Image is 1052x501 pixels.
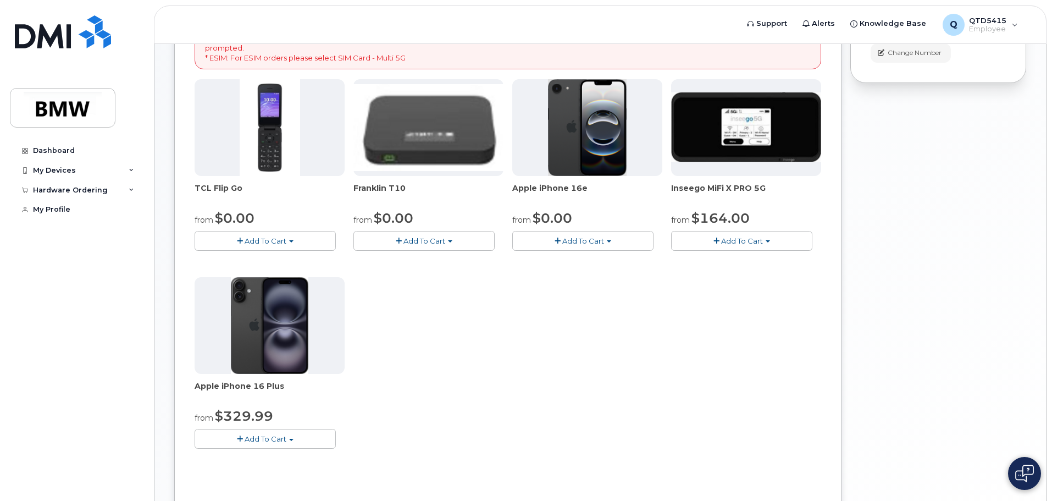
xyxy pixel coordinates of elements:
span: $0.00 [533,210,572,226]
span: Knowledge Base [860,18,926,29]
small: from [195,413,213,423]
span: Alerts [812,18,835,29]
img: iphone_16_plus.png [231,277,308,374]
div: Franklin T10 [353,183,503,205]
a: Support [739,13,795,35]
button: Add To Cart [195,429,336,448]
span: Add To Cart [562,236,604,245]
div: Apple iPhone 16 Plus [195,381,345,403]
img: t10.jpg [353,84,503,171]
button: Add To Cart [512,231,654,250]
a: Alerts [795,13,843,35]
span: Employee [969,25,1006,34]
img: Open chat [1015,465,1034,482]
span: Add To Cart [245,236,286,245]
button: Add To Cart [353,231,495,250]
small: from [671,215,690,225]
span: $329.99 [215,408,273,424]
button: Add To Cart [671,231,812,250]
span: Change Number [888,48,942,58]
small: from [512,215,531,225]
a: Knowledge Base [843,13,934,35]
span: Add To Cart [245,434,286,443]
div: TCL Flip Go [195,183,345,205]
span: Q [950,18,957,31]
span: $0.00 [374,210,413,226]
img: TCL_FLIP_MODE.jpg [240,79,300,176]
img: iphone16e.png [548,79,627,176]
div: Inseego MiFi X PRO 5G [671,183,821,205]
small: from [353,215,372,225]
button: Change Number [871,43,951,63]
span: Add To Cart [721,236,763,245]
span: $164.00 [691,210,750,226]
span: $0.00 [215,210,254,226]
div: QTD5415 [935,14,1026,36]
button: Add To Cart [195,231,336,250]
img: cut_small_inseego_5G.jpg [671,92,821,163]
span: QTD5415 [969,16,1006,25]
div: Apple iPhone 16e [512,183,662,205]
span: Add To Cart [403,236,445,245]
small: from [195,215,213,225]
span: Support [756,18,787,29]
